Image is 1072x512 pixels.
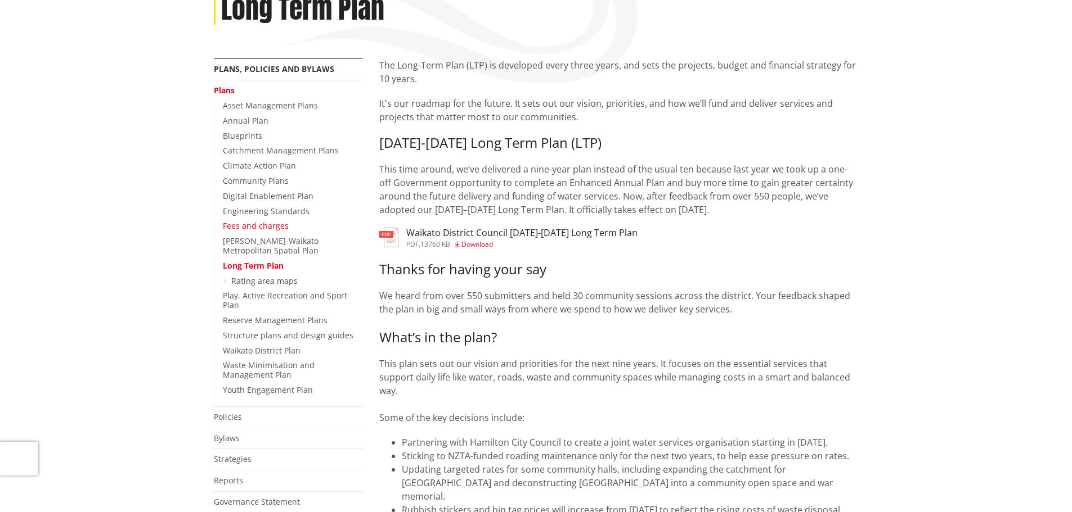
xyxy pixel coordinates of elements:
span: This plan sets out our vision and priorities for the next nine years. It focuses on the essential... [379,357,850,397]
a: Long Term Plan [223,260,284,271]
p: Some of the key decisions include: [379,411,859,424]
iframe: Messenger Launcher [1020,465,1061,505]
h3: Thanks for having your say [379,261,859,278]
h3: What’s in the plan? [379,329,859,346]
a: Play, Active Recreation and Sport Plan [223,290,347,310]
a: Climate Action Plan [223,160,296,171]
h3: Waikato District Council [DATE]-[DATE] Long Term Plan [406,228,638,238]
span: Partnering with Hamilton City Council to create a joint water services organisation starting in [... [402,436,828,448]
span: We heard from over 550 submitters and held 30 community sessions across the district. Your feedba... [379,289,850,315]
a: Structure plans and design guides [223,330,353,341]
span: Download [461,239,493,249]
a: Reserve Management Plans [223,315,328,325]
a: Rating area maps [231,275,298,286]
a: Waste Minimisation and Management Plan [223,360,315,380]
p: It's our roadmap for the future. It sets out our vision, priorities, and how we’ll fund and deliv... [379,97,859,124]
a: Youth Engagement Plan [223,384,313,395]
a: Waikato District Plan [223,345,300,356]
a: Community Plans [223,175,289,186]
li: Sticking to NZTA-funded roading maintenance only for the next two years, to help ease pressure on... [402,449,859,463]
span: 13760 KB [420,239,450,249]
a: Blueprints [223,130,262,141]
p: This time around, we’ve delivered a nine-year plan instead of the usual ten because last year we ... [379,162,859,216]
div: , [406,241,638,248]
p: The Long-Term Plan (LTP) is developed every three years, and sets the projects, budget and financ... [379,58,859,85]
img: document-pdf.svg [379,228,398,247]
a: [PERSON_NAME]-Waikato Metropolitan Spatial Plan [223,235,319,256]
a: Governance Statement [214,496,300,507]
a: Strategies [214,454,252,464]
a: Waikato District Council [DATE]-[DATE] Long Term Plan pdf,13760 KB Download [379,228,638,248]
a: Plans, policies and bylaws [214,64,334,74]
h3: [DATE]-[DATE] Long Term Plan (LTP) [379,135,859,151]
a: Engineering Standards [223,206,310,216]
a: Reports [214,475,243,486]
li: Updating targeted rates for some community halls, including expanding the catchment for [GEOGRAPH... [402,463,859,503]
a: Plans [214,85,235,96]
a: Fees and charges [223,220,289,231]
a: Policies [214,411,242,422]
a: Asset Management Plans [223,100,318,111]
a: Bylaws [214,433,240,443]
span: pdf [406,239,419,249]
a: Digital Enablement Plan [223,191,313,201]
a: Annual Plan [223,115,268,126]
a: Catchment Management Plans [223,145,339,156]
